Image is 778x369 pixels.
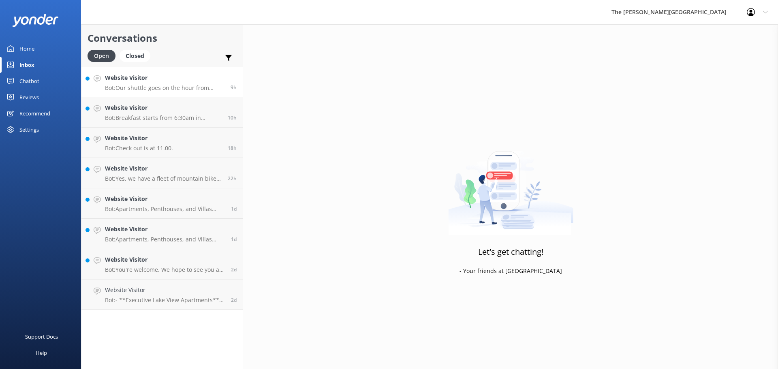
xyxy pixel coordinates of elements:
[228,175,237,182] span: Sep 05 2025 11:06am (UTC +12:00) Pacific/Auckland
[12,14,59,27] img: yonder-white-logo.png
[19,105,50,122] div: Recommend
[231,84,237,91] span: Sep 05 2025 11:59pm (UTC +12:00) Pacific/Auckland
[105,175,222,182] p: Bot: Yes, we have a fleet of mountain bikes available for rent, perfect for exploring [GEOGRAPHIC...
[105,205,225,213] p: Bot: Apartments, Penthouses, and Villas have washing machines and dryers. Additionally, there is ...
[88,30,237,46] h2: Conversations
[81,67,243,97] a: Website VisitorBot:Our shuttle goes on the hour from 8:00am, returning at 15 minutes past the hou...
[19,57,34,73] div: Inbox
[231,266,237,273] span: Sep 04 2025 01:34am (UTC +12:00) Pacific/Auckland
[231,236,237,243] span: Sep 04 2025 03:52pm (UTC +12:00) Pacific/Auckland
[105,145,173,152] p: Bot: Check out is at 11.00.
[105,266,225,273] p: Bot: You're welcome. We hope to see you at The [PERSON_NAME][GEOGRAPHIC_DATA] soon!
[228,145,237,151] span: Sep 05 2025 02:49pm (UTC +12:00) Pacific/Auckland
[81,279,243,310] a: Website VisitorBot:- **Executive Lake View Apartments**: These apartments offer luxurious ameniti...
[105,225,225,234] h4: Website Visitor
[448,134,573,235] img: artwork of a man stealing a conversation from at giant smartphone
[105,255,225,264] h4: Website Visitor
[460,267,562,275] p: - Your friends at [GEOGRAPHIC_DATA]
[105,84,224,92] p: Bot: Our shuttle goes on the hour from 8:00am, returning at 15 minutes past the hour until 10:15p...
[81,249,243,279] a: Website VisitorBot:You're welcome. We hope to see you at The [PERSON_NAME][GEOGRAPHIC_DATA] soon!2d
[19,73,39,89] div: Chatbot
[231,205,237,212] span: Sep 04 2025 04:13pm (UTC +12:00) Pacific/Auckland
[120,51,154,60] a: Closed
[81,128,243,158] a: Website VisitorBot:Check out is at 11.00.18h
[19,89,39,105] div: Reviews
[88,51,120,60] a: Open
[120,50,150,62] div: Closed
[19,41,34,57] div: Home
[105,103,222,112] h4: Website Visitor
[81,188,243,219] a: Website VisitorBot:Apartments, Penthouses, and Villas have washing machines and dryers. Additiona...
[228,114,237,121] span: Sep 05 2025 10:38pm (UTC +12:00) Pacific/Auckland
[105,164,222,173] h4: Website Visitor
[81,219,243,249] a: Website VisitorBot:Apartments, Penthouses, and Villas have washing machines and dryers. There is ...
[105,286,225,294] h4: Website Visitor
[25,328,58,345] div: Support Docs
[88,50,115,62] div: Open
[478,245,543,258] h3: Let's get chatting!
[105,114,222,122] p: Bot: Breakfast starts from 6:30am in Summer and Spring and from 7:00am in Autumn and Winter.
[105,194,225,203] h4: Website Visitor
[105,296,225,304] p: Bot: - **Executive Lake View Apartments**: These apartments offer luxurious amenities such as spa...
[19,122,39,138] div: Settings
[81,97,243,128] a: Website VisitorBot:Breakfast starts from 6:30am in Summer and Spring and from 7:00am in Autumn an...
[36,345,47,361] div: Help
[81,158,243,188] a: Website VisitorBot:Yes, we have a fleet of mountain bikes available for rent, perfect for explori...
[105,134,173,143] h4: Website Visitor
[105,73,224,82] h4: Website Visitor
[105,236,225,243] p: Bot: Apartments, Penthouses, and Villas have washing machines and dryers. There is also a public ...
[231,296,237,303] span: Sep 03 2025 10:08pm (UTC +12:00) Pacific/Auckland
